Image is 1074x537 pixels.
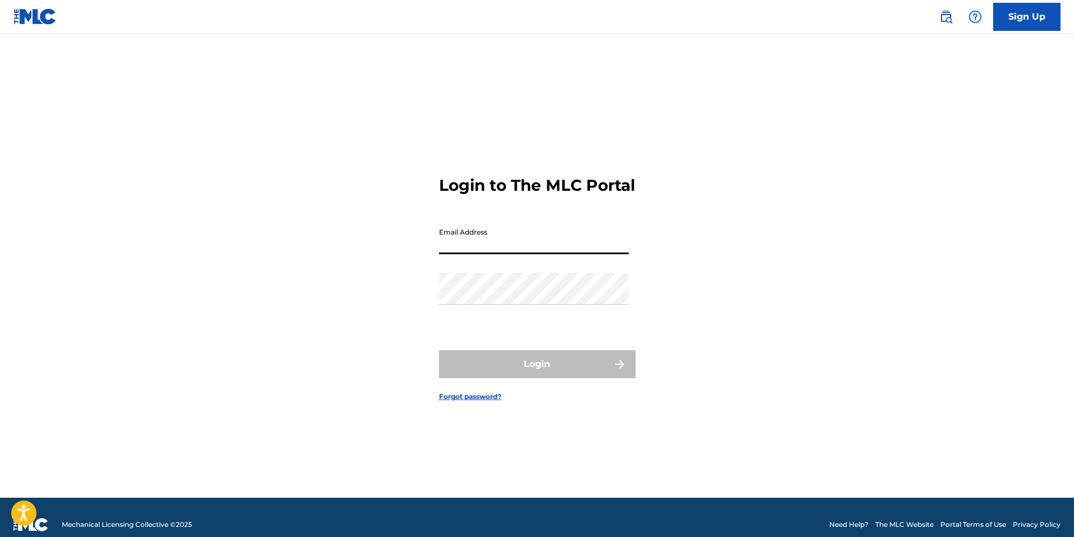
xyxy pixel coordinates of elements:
[939,10,953,24] img: search
[935,6,957,28] a: Public Search
[1013,520,1061,530] a: Privacy Policy
[968,10,982,24] img: help
[875,520,934,530] a: The MLC Website
[829,520,869,530] a: Need Help?
[13,518,48,531] img: logo
[439,392,501,402] a: Forgot password?
[993,3,1061,31] a: Sign Up
[439,176,635,195] h3: Login to The MLC Portal
[964,6,986,28] div: Help
[62,520,192,530] span: Mechanical Licensing Collective © 2025
[940,520,1006,530] a: Portal Terms of Use
[13,8,57,25] img: MLC Logo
